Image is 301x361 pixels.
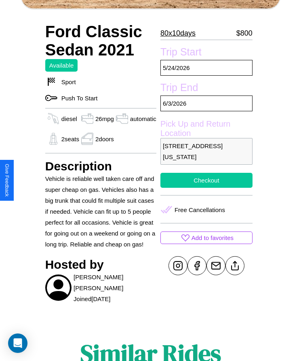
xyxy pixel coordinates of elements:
div: Give Feedback [4,164,10,197]
p: Available [49,60,74,71]
p: Add to favorites [192,232,234,243]
label: Trip Start [160,46,253,60]
h3: Description [45,159,156,173]
img: gas [79,133,95,145]
img: gas [114,113,130,125]
p: Free Cancellations [175,204,225,215]
p: 26 mpg [95,113,114,124]
label: Pick Up and Return Location [160,119,253,138]
p: $ 800 [236,27,253,40]
p: 2 doors [95,134,114,144]
p: [PERSON_NAME] [PERSON_NAME] [74,272,156,293]
label: Trip End [160,82,253,96]
button: Checkout [160,173,253,188]
p: Push To Start [57,93,98,104]
p: 2 seats [61,134,79,144]
h3: Hosted by [45,258,156,272]
p: automatic [130,113,156,124]
button: Add to favorites [160,231,253,244]
p: 6 / 3 / 2026 [160,96,253,111]
p: Joined [DATE] [74,293,110,304]
img: gas [45,133,61,145]
img: gas [45,113,61,125]
p: 80 x 10 days [160,27,196,40]
p: diesel [61,113,77,124]
p: Sport [57,76,76,87]
img: gas [79,113,95,125]
p: 5 / 24 / 2026 [160,60,253,76]
div: Open Intercom Messenger [8,333,27,353]
h2: Ford Classic Sedan 2021 [45,23,156,59]
p: Vehicle is reliable well taken care off and super cheap on gas. Vehicles also has a big trunk tha... [45,173,156,250]
p: [STREET_ADDRESS][US_STATE] [160,138,253,165]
